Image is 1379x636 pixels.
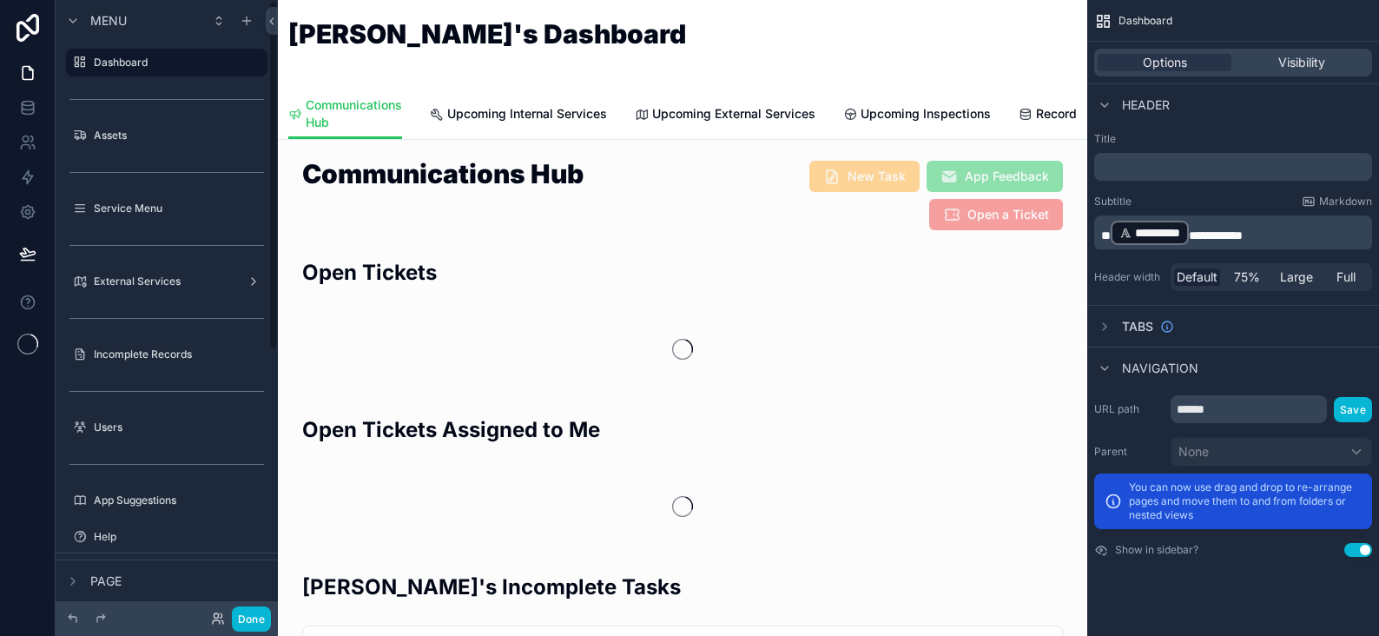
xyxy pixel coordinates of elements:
label: Assets [94,129,264,142]
a: Incomplete Records [66,341,267,368]
span: Upcoming Inspections [861,105,991,123]
span: Large [1280,268,1313,286]
label: Header width [1094,270,1164,284]
span: Record Database [1036,105,1136,123]
label: Service Menu [94,202,264,215]
a: Service Menu [66,195,267,222]
span: Markdown [1319,195,1372,209]
span: Options [1143,54,1187,71]
label: Incomplete Records [94,348,264,361]
a: Upcoming External Services [635,98,815,133]
label: Title [1094,132,1372,146]
label: Users [94,421,264,434]
span: 75% [1234,268,1260,286]
label: Help [94,530,264,544]
a: Help [66,523,267,551]
span: Menu [90,12,127,30]
a: Record Database [1019,98,1136,133]
a: Communications Hub [288,89,402,140]
span: Page [90,573,122,590]
span: Navigation [1122,360,1198,377]
label: Dashboard [94,56,257,70]
button: Done [232,606,271,632]
div: scrollable content [1094,215,1372,249]
span: Header [1122,96,1170,114]
a: External Services [66,268,267,295]
span: Upcoming Internal Services [447,105,607,123]
button: None [1171,437,1372,467]
label: URL path [1094,402,1164,416]
span: Full [1336,268,1356,286]
label: Show in sidebar? [1115,543,1198,557]
p: You can now use drag and drop to re-arrange pages and move them to and from folders or nested views [1129,480,1362,522]
label: External Services [94,275,240,288]
span: Dashboard [1118,14,1172,28]
button: Save [1334,397,1372,422]
a: Users [66,414,267,441]
label: Subtitle [1094,195,1132,209]
a: App Suggestions [66,487,267,514]
div: scrollable content [1094,153,1372,181]
span: Communications Hub [306,96,402,131]
label: Parent [1094,445,1164,459]
span: None [1178,443,1209,460]
h1: [PERSON_NAME]'s Dashboard [288,21,686,47]
span: Default [1177,268,1217,286]
a: Upcoming Internal Services [430,98,607,133]
span: Upcoming External Services [652,105,815,123]
span: Tabs [1122,318,1153,335]
span: Visibility [1278,54,1325,71]
a: Assets [66,122,267,149]
a: Upcoming Inspections [843,98,991,133]
a: Markdown [1302,195,1372,209]
label: App Suggestions [94,494,264,507]
a: Dashboard [66,49,267,76]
